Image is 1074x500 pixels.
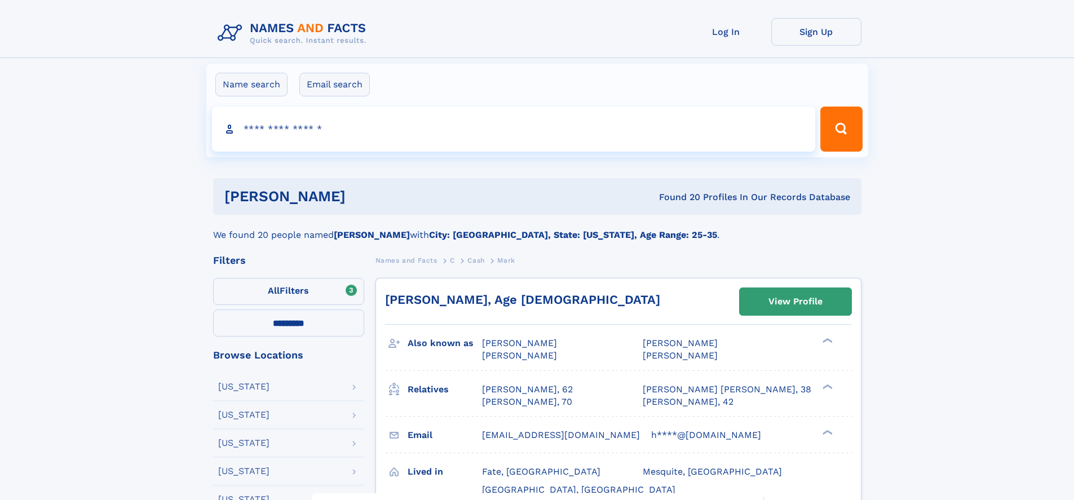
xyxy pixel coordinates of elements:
[408,380,482,399] h3: Relatives
[408,426,482,445] h3: Email
[643,396,733,408] a: [PERSON_NAME], 42
[643,338,718,348] span: [PERSON_NAME]
[467,253,484,267] a: Cash
[213,278,364,305] label: Filters
[643,466,782,477] span: Mesquite, [GEOGRAPHIC_DATA]
[299,73,370,96] label: Email search
[643,383,811,396] a: [PERSON_NAME] [PERSON_NAME], 38
[218,467,269,476] div: [US_STATE]
[482,484,675,495] span: [GEOGRAPHIC_DATA], [GEOGRAPHIC_DATA]
[213,215,861,242] div: We found 20 people named with .
[643,350,718,361] span: [PERSON_NAME]
[408,334,482,353] h3: Also known as
[429,229,717,240] b: City: [GEOGRAPHIC_DATA], State: [US_STATE], Age Range: 25-35
[213,350,364,360] div: Browse Locations
[213,18,375,48] img: Logo Names and Facts
[497,256,515,264] span: Mark
[740,288,851,315] a: View Profile
[502,191,850,203] div: Found 20 Profiles In Our Records Database
[375,253,437,267] a: Names and Facts
[482,383,573,396] a: [PERSON_NAME], 62
[482,338,557,348] span: [PERSON_NAME]
[467,256,484,264] span: Cash
[482,466,600,477] span: Fate, [GEOGRAPHIC_DATA]
[771,18,861,46] a: Sign Up
[213,255,364,266] div: Filters
[450,253,455,267] a: C
[482,430,640,440] span: [EMAIL_ADDRESS][DOMAIN_NAME]
[224,189,502,203] h1: [PERSON_NAME]
[450,256,455,264] span: C
[408,462,482,481] h3: Lived in
[215,73,288,96] label: Name search
[820,428,833,436] div: ❯
[820,383,833,390] div: ❯
[218,439,269,448] div: [US_STATE]
[385,293,660,307] a: [PERSON_NAME], Age [DEMOGRAPHIC_DATA]
[268,285,280,296] span: All
[820,337,833,344] div: ❯
[820,107,862,152] button: Search Button
[681,18,771,46] a: Log In
[218,382,269,391] div: [US_STATE]
[218,410,269,419] div: [US_STATE]
[212,107,816,152] input: search input
[482,350,557,361] span: [PERSON_NAME]
[768,289,823,315] div: View Profile
[334,229,410,240] b: [PERSON_NAME]
[482,396,572,408] a: [PERSON_NAME], 70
